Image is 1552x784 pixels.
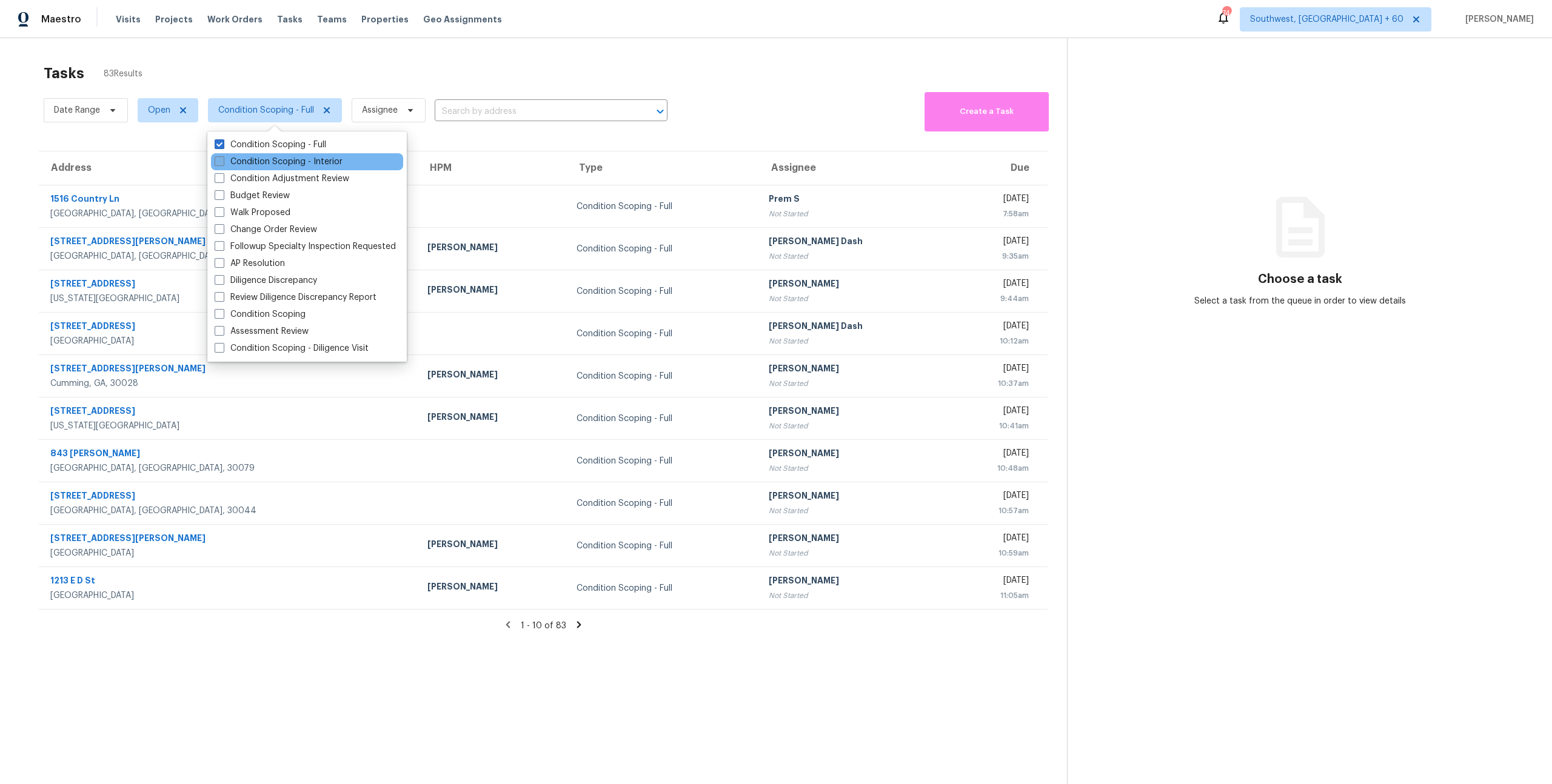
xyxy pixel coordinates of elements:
span: Properties [361,13,409,25]
div: Condition Scoping - Full [577,285,749,297]
div: [PERSON_NAME] [427,411,558,426]
div: [GEOGRAPHIC_DATA], [GEOGRAPHIC_DATA], 30044 [50,505,408,517]
div: Condition Scoping - Full [577,540,749,552]
div: [GEOGRAPHIC_DATA], [GEOGRAPHIC_DATA], 30079 [50,462,408,474]
div: Select a task from the queue in order to view details [1184,295,1417,307]
div: 10:59am [957,547,1029,559]
span: Geo Assignments [423,13,502,25]
div: 744 [1222,7,1231,19]
span: Visits [116,13,141,25]
label: Condition Scoping - Interior [215,156,343,168]
h3: Choose a task [1258,273,1342,285]
div: [DATE] [957,447,1029,462]
div: Condition Scoping - Full [577,497,749,510]
div: [PERSON_NAME] [769,405,938,420]
div: 10:57am [957,505,1029,517]
th: Due [948,151,1048,185]
div: [STREET_ADDRESS] [50,405,408,420]
div: Cumming, GA, 30028 [50,377,408,390]
div: 1213 E D St [50,574,408,590]
div: [GEOGRAPHIC_DATA], [GEOGRAPHIC_DATA], 37211 [50,250,408,262]
div: Not Started [769,505,938,517]
div: Not Started [769,293,938,305]
span: Condition Scoping - Full [218,104,314,116]
div: Not Started [769,590,938,602]
div: 10:37am [957,377,1029,390]
span: Tasks [277,15,303,24]
button: Open [652,103,669,120]
h2: Tasks [44,67,84,79]
div: [STREET_ADDRESS] [50,277,408,293]
label: Followup Specialty Inspection Requested [215,241,396,253]
div: [STREET_ADDRESS] [50,320,408,335]
div: [DATE] [957,277,1029,293]
div: [STREET_ADDRESS][PERSON_NAME] [50,362,408,377]
div: [PERSON_NAME] [769,490,938,505]
span: Open [148,104,170,116]
div: [STREET_ADDRESS][PERSON_NAME] [50,235,408,250]
div: 843 [PERSON_NAME] [50,447,408,462]
div: [US_STATE][GEOGRAPHIC_DATA] [50,420,408,432]
div: Condition Scoping - Full [577,243,749,255]
div: Condition Scoping - Full [577,455,749,467]
div: [US_STATE][GEOGRAPHIC_DATA] [50,293,408,305]
span: Southwest, [GEOGRAPHIC_DATA] + 60 [1250,13,1403,25]
div: [PERSON_NAME] Dash [769,235,938,250]
span: Work Orders [207,13,263,25]
span: Teams [317,13,347,25]
span: Maestro [41,13,81,25]
div: [PERSON_NAME] [769,532,938,547]
label: Change Order Review [215,224,317,236]
th: Address [39,151,418,185]
div: Condition Scoping - Full [577,201,749,213]
div: [DATE] [957,362,1029,377]
div: [PERSON_NAME] [427,538,558,553]
div: [PERSON_NAME] [427,580,558,596]
div: [DATE] [957,193,1029,208]
div: [STREET_ADDRESS][PERSON_NAME] [50,532,408,547]
div: [DATE] [957,574,1029,590]
div: 10:41am [957,420,1029,432]
div: 7:58am [957,208,1029,220]
div: [GEOGRAPHIC_DATA] [50,335,408,347]
div: Condition Scoping - Full [577,328,749,340]
div: [STREET_ADDRESS] [50,490,408,505]
div: Condition Scoping - Full [577,370,749,382]
div: Not Started [769,250,938,262]
div: [GEOGRAPHIC_DATA] [50,547,408,559]
th: HPM [418,151,567,185]
div: 10:48am [957,462,1029,474]
th: Assignee [759,151,948,185]
label: Walk Proposed [215,207,290,219]
span: Date Range [54,104,100,116]
th: Type [567,151,758,185]
label: Assessment Review [215,325,309,337]
div: Condition Scoping - Full [577,582,749,594]
span: Projects [155,13,193,25]
label: Condition Scoping - Full [215,139,326,151]
div: Not Started [769,420,938,432]
div: [PERSON_NAME] [769,362,938,377]
div: 1516 Country Ln [50,193,408,208]
div: Not Started [769,462,938,474]
div: 11:05am [957,590,1029,602]
div: Not Started [769,377,938,390]
div: [PERSON_NAME] [769,277,938,293]
div: [PERSON_NAME] [427,368,558,384]
div: [PERSON_NAME] [427,241,558,256]
div: [PERSON_NAME] [769,574,938,590]
button: Create a Task [925,92,1049,131]
div: 9:35am [957,250,1029,262]
label: Condition Adjustment Review [215,173,349,185]
div: [DATE] [957,405,1029,420]
div: Condition Scoping - Full [577,413,749,425]
span: 83 Results [104,68,142,80]
div: [PERSON_NAME] [427,284,558,299]
input: Search by address [435,102,634,121]
label: Condition Scoping [215,308,306,321]
div: [GEOGRAPHIC_DATA], [GEOGRAPHIC_DATA], 27284 [50,208,408,220]
label: Diligence Discrepancy [215,274,317,287]
div: Not Started [769,335,938,347]
label: Condition Scoping - Diligence Visit [215,342,369,354]
span: [PERSON_NAME] [1460,13,1534,25]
